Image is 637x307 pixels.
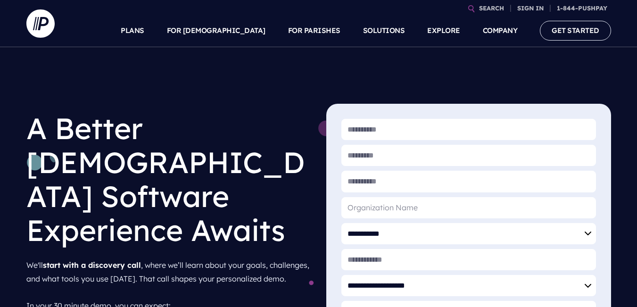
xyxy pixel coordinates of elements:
[288,14,340,47] a: FOR PARISHES
[26,104,311,255] h1: A Better [DEMOGRAPHIC_DATA] Software Experience Awaits
[427,14,460,47] a: EXPLORE
[540,21,611,40] a: GET STARTED
[363,14,405,47] a: SOLUTIONS
[341,197,596,218] input: Organization Name
[43,260,141,270] strong: start with a discovery call
[483,14,518,47] a: COMPANY
[167,14,265,47] a: FOR [DEMOGRAPHIC_DATA]
[121,14,144,47] a: PLANS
